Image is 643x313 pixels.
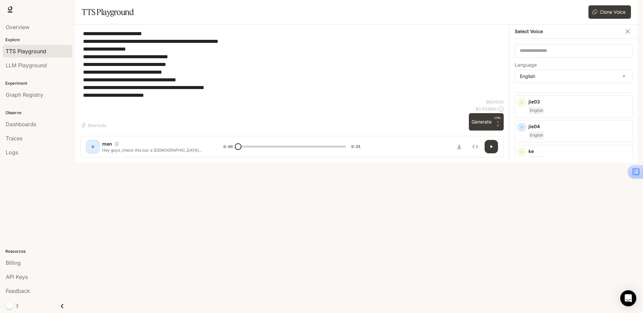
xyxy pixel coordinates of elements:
p: Hey guys, check this out: a [DEMOGRAPHIC_DATA] speaker that literally every home should have. Set... [102,147,207,153]
h1: TTS Playground [82,5,134,19]
button: Shortcuts [80,120,109,131]
button: Inspect [469,140,482,153]
span: English [528,131,545,139]
p: men [102,141,112,147]
button: Clone Voice [588,5,631,19]
button: Copy Voice ID [112,142,122,146]
p: Language [515,63,537,67]
button: Download audio [452,140,466,153]
div: English [515,70,632,83]
div: Open Intercom Messenger [620,290,636,306]
p: jie03 [528,98,630,105]
p: CTRL + [494,116,501,124]
button: GenerateCTRL +⏎ [469,113,504,131]
p: ke [528,148,630,155]
p: ⏎ [494,116,501,128]
div: D [87,141,98,152]
span: 0:00 [223,143,233,150]
span: 0:21 [351,143,361,150]
span: English [528,106,545,114]
span: English [528,156,545,164]
p: jie04 [528,123,630,130]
